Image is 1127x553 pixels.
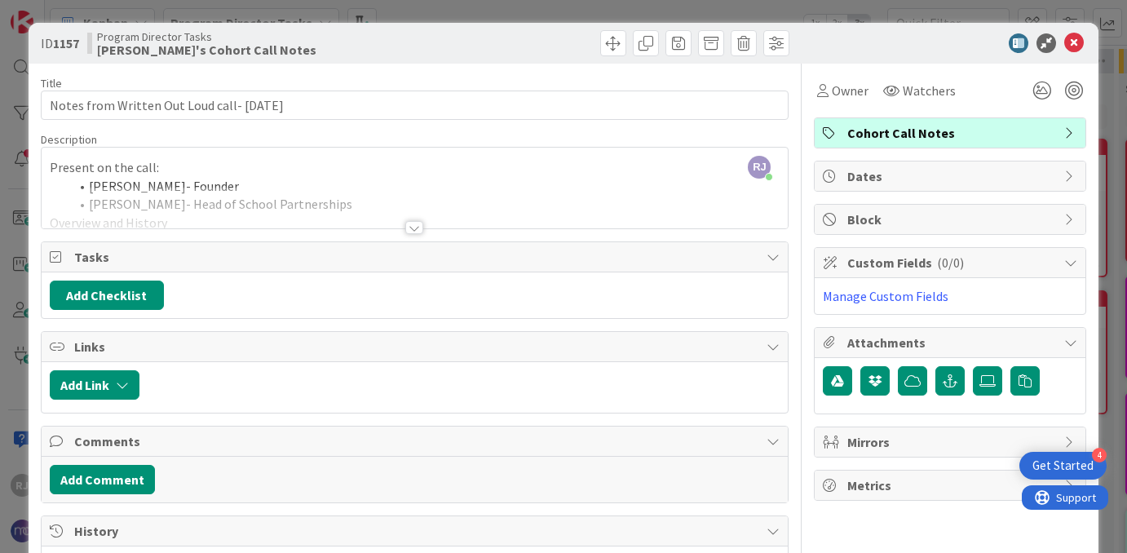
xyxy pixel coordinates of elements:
button: Add Comment [50,465,155,494]
button: Add Link [50,370,139,400]
label: Title [41,76,62,91]
span: Support [34,2,74,22]
span: History [74,521,759,541]
span: Attachments [847,333,1056,352]
span: Metrics [847,476,1056,495]
span: Watchers [903,81,956,100]
span: Program Director Tasks [97,30,316,43]
span: Dates [847,166,1056,186]
div: 4 [1092,448,1107,462]
span: ID [41,33,79,53]
span: Tasks [74,247,759,267]
b: [PERSON_NAME]'s Cohort Call Notes [97,43,316,56]
b: 1157 [53,35,79,51]
li: [PERSON_NAME]- Founder [69,177,780,196]
div: Get Started [1032,458,1094,474]
span: RJ [748,156,771,179]
div: Open Get Started checklist, remaining modules: 4 [1019,452,1107,480]
input: type card name here... [41,91,789,120]
span: Description [41,132,97,147]
span: Block [847,210,1056,229]
span: Custom Fields [847,253,1056,272]
button: Add Checklist [50,281,164,310]
span: Cohort Call Notes [847,123,1056,143]
span: Comments [74,431,759,451]
p: Present on the call: [50,158,780,177]
span: Links [74,337,759,356]
span: Mirrors [847,432,1056,452]
span: Owner [832,81,868,100]
span: ( 0/0 ) [937,254,964,271]
a: Manage Custom Fields [823,288,948,304]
